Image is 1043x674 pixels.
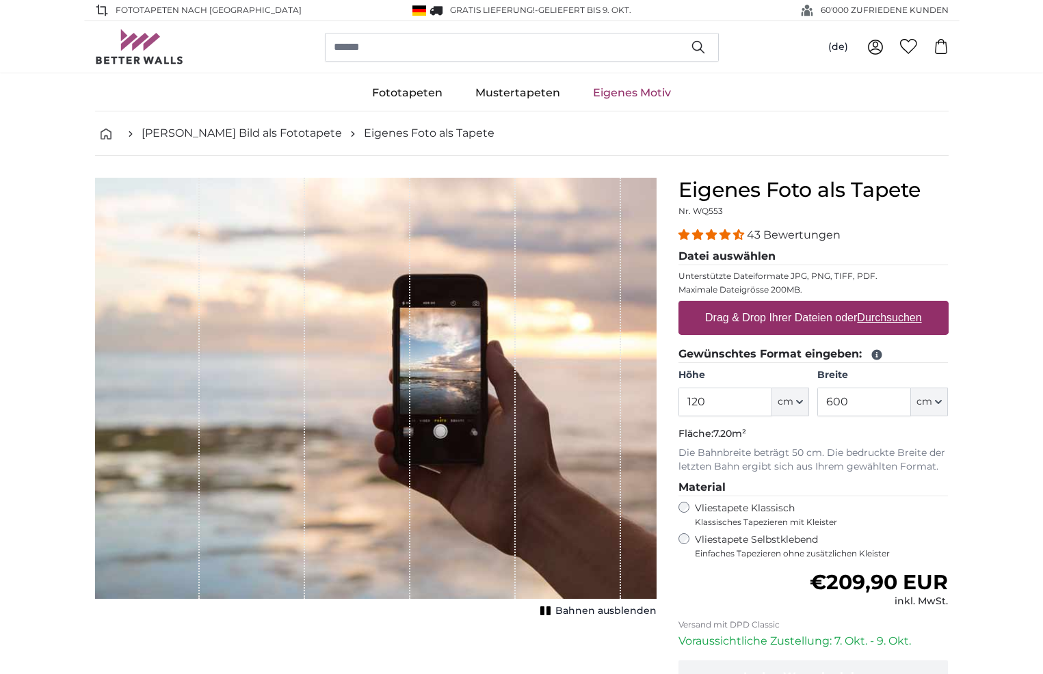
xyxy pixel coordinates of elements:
[817,368,948,382] label: Breite
[678,446,949,474] p: Die Bahnbreite beträgt 50 cm. Die bedruckte Breite der letzten Bahn ergibt sich aus Ihrem gewählt...
[535,5,631,15] span: -
[911,388,948,416] button: cm
[577,75,687,111] a: Eigenes Motiv
[810,569,948,595] span: €209,90 EUR
[678,228,747,241] span: 4.40 stars
[695,517,937,528] span: Klassisches Tapezieren mit Kleister
[857,312,921,323] u: Durchsuchen
[95,29,184,64] img: Betterwalls
[95,111,949,156] nav: breadcrumbs
[678,633,949,649] p: Voraussichtliche Zustellung: 7. Okt. - 9. Okt.
[678,619,949,630] p: Versand mit DPD Classic
[916,395,932,409] span: cm
[450,5,535,15] span: GRATIS Lieferung!
[678,271,949,282] p: Unterstützte Dateiformate JPG, PNG, TIFF, PDF.
[713,427,746,440] span: 7.20m²
[116,4,302,16] span: Fototapeten nach [GEOGRAPHIC_DATA]
[678,427,949,441] p: Fläche:
[678,368,809,382] label: Höhe
[772,388,809,416] button: cm
[412,5,426,16] img: Deutschland
[142,125,342,141] a: [PERSON_NAME] Bild als Fototapete
[700,304,927,332] label: Drag & Drop Ihrer Dateien oder
[747,228,841,241] span: 43 Bewertungen
[356,75,459,111] a: Fototapeten
[778,395,793,409] span: cm
[695,502,937,528] label: Vliestapete Klassisch
[695,548,949,559] span: Einfaches Tapezieren ohne zusätzlichen Kleister
[678,479,949,496] legend: Material
[536,602,657,621] button: Bahnen ausblenden
[695,533,949,559] label: Vliestapete Selbstklebend
[821,4,949,16] span: 60'000 ZUFRIEDENE KUNDEN
[364,125,494,141] a: Eigenes Foto als Tapete
[95,178,657,621] div: 1 of 1
[555,604,657,618] span: Bahnen ausblenden
[810,595,948,608] div: inkl. MwSt.
[678,178,949,202] h1: Eigenes Foto als Tapete
[817,35,859,59] button: (de)
[678,346,949,363] legend: Gewünschtes Format eingeben:
[678,248,949,265] legend: Datei auswählen
[459,75,577,111] a: Mustertapeten
[538,5,631,15] span: Geliefert bis 9. Okt.
[678,206,723,216] span: Nr. WQ553
[678,284,949,295] p: Maximale Dateigrösse 200MB.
